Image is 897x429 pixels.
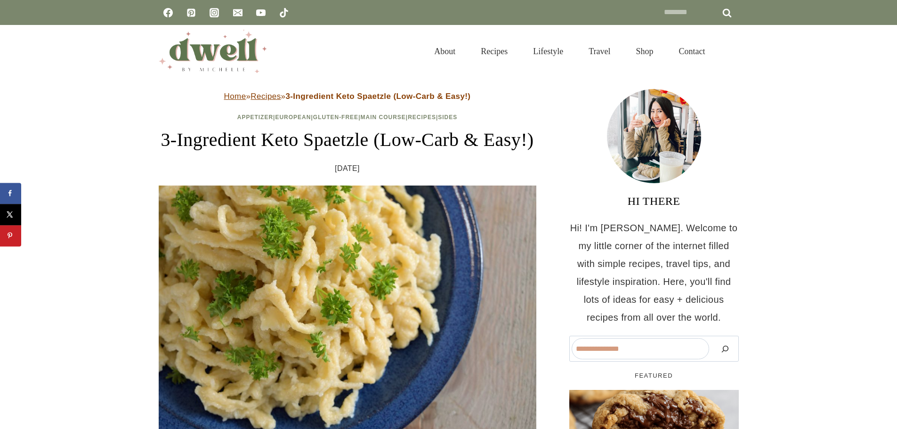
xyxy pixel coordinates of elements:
[666,35,718,68] a: Contact
[224,92,471,101] span: » »
[251,3,270,22] a: YouTube
[623,35,666,68] a: Shop
[569,193,739,210] h3: HI THERE
[205,3,224,22] a: Instagram
[182,3,201,22] a: Pinterest
[723,43,739,59] button: View Search Form
[275,3,293,22] a: TikTok
[285,92,470,101] strong: 3-Ingredient Keto Spaetzle (Low-Carb & Easy!)
[251,92,281,101] a: Recipes
[159,126,536,154] h1: 3-Ingredient Keto Spaetzle (Low-Carb & Easy!)
[408,114,436,121] a: Recipes
[237,114,273,121] a: Appetizer
[468,35,520,68] a: Recipes
[714,338,736,359] button: Search
[224,92,246,101] a: Home
[361,114,406,121] a: Main Course
[237,114,458,121] span: | | | | |
[569,219,739,326] p: Hi! I'm [PERSON_NAME]. Welcome to my little corner of the internet filled with simple recipes, tr...
[275,114,311,121] a: European
[421,35,718,68] nav: Primary Navigation
[520,35,576,68] a: Lifestyle
[569,371,739,380] h5: FEATURED
[335,162,360,176] time: [DATE]
[159,30,267,73] img: DWELL by michelle
[228,3,247,22] a: Email
[438,114,457,121] a: Sides
[159,3,178,22] a: Facebook
[576,35,623,68] a: Travel
[421,35,468,68] a: About
[313,114,358,121] a: Gluten-Free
